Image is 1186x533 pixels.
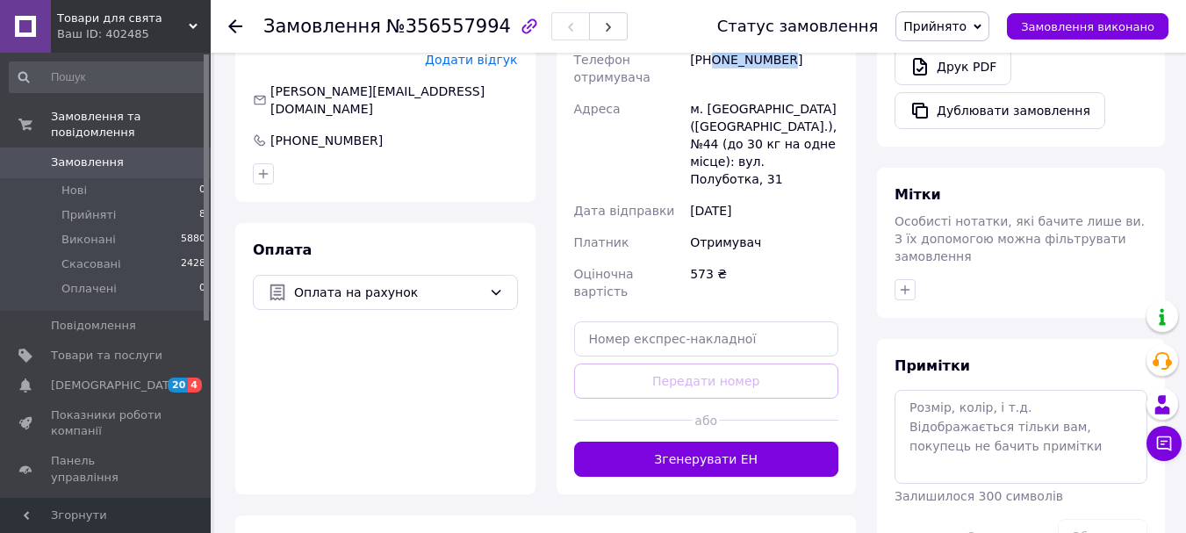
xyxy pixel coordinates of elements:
span: Додати відгук [425,53,517,67]
div: [DATE] [686,195,842,227]
span: Оплачені [61,281,117,297]
span: №356557994 [386,16,511,37]
span: Нові [61,183,87,198]
span: Адреса [574,102,621,116]
span: Замовлення [263,16,381,37]
span: [PERSON_NAME][EMAIL_ADDRESS][DOMAIN_NAME] [270,84,485,116]
div: Повернутися назад [228,18,242,35]
span: 0 [199,183,205,198]
input: Номер експрес-накладної [574,321,839,357]
span: Замовлення [51,155,124,170]
span: 8 [199,207,205,223]
span: Замовлення виконано [1021,20,1154,33]
span: Оплата [253,241,312,258]
span: 20 [168,378,188,393]
div: Статус замовлення [717,18,879,35]
span: Оціночна вартість [574,267,634,299]
div: [PHONE_NUMBER] [269,132,385,149]
span: Товари для свята [57,11,189,26]
span: [DEMOGRAPHIC_DATA] [51,378,181,393]
span: Особисті нотатки, які бачите лише ви. З їх допомогою можна фільтрувати замовлення [895,214,1145,263]
span: Повідомлення [51,318,136,334]
div: [PHONE_NUMBER] [686,44,842,93]
span: Платник [574,235,629,249]
span: 4 [188,378,202,393]
div: 573 ₴ [686,258,842,307]
span: Залишилося 300 символів [895,489,1063,503]
div: Ваш ID: 402485 [57,26,211,42]
span: 5880 [181,232,205,248]
span: Прийнято [903,19,967,33]
span: Прийняті [61,207,116,223]
input: Пошук [9,61,207,93]
span: Примітки [895,357,970,374]
button: Замовлення виконано [1007,13,1168,40]
span: 2428 [181,256,205,272]
span: Скасовані [61,256,121,272]
button: Дублювати замовлення [895,92,1105,129]
span: Товари та послуги [51,348,162,364]
span: Дата відправки [574,204,675,218]
span: Замовлення та повідомлення [51,109,211,140]
span: Оплата на рахунок [294,283,482,302]
span: Телефон отримувача [574,53,651,84]
span: Панель управління [51,453,162,485]
button: Чат з покупцем [1146,426,1182,461]
div: м. [GEOGRAPHIC_DATA] ([GEOGRAPHIC_DATA].), №44 (до 30 кг на одне місце): вул. Полуботка, 31 [686,93,842,195]
span: Мітки [895,186,941,203]
a: Друк PDF [895,48,1011,85]
span: 0 [199,281,205,297]
div: Отримувач [686,227,842,258]
span: Показники роботи компанії [51,407,162,439]
span: або [693,412,719,429]
span: Виконані [61,232,116,248]
button: Згенерувати ЕН [574,442,839,477]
